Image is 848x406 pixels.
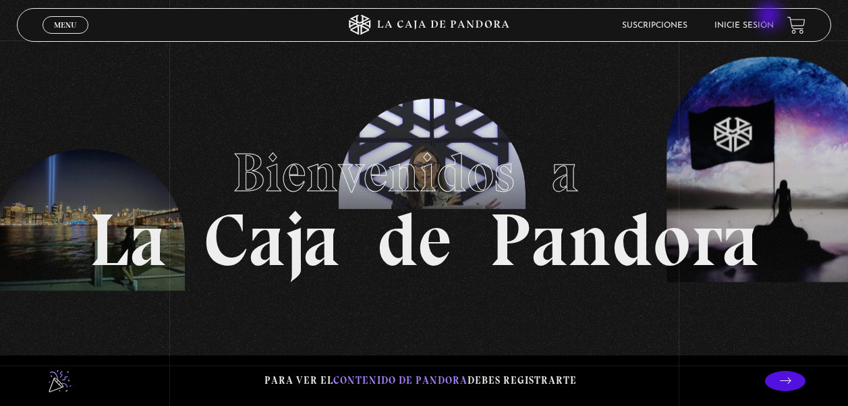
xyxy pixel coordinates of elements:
[333,374,468,386] span: contenido de Pandora
[233,140,616,205] span: Bienvenidos a
[714,22,774,30] a: Inicie sesión
[89,129,759,277] h1: La Caja de Pandora
[622,22,687,30] a: Suscripciones
[787,16,805,34] a: View your shopping cart
[50,32,82,42] span: Cerrar
[54,21,76,29] span: Menu
[264,372,577,390] p: Para ver el debes registrarte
